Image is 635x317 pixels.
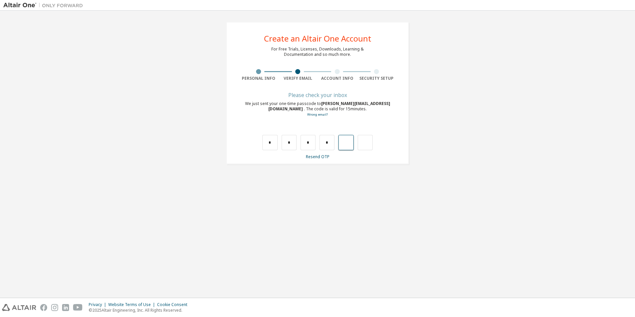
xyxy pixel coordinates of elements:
[62,304,69,311] img: linkedin.svg
[357,76,397,81] div: Security Setup
[317,76,357,81] div: Account Info
[264,35,371,43] div: Create an Altair One Account
[271,47,364,57] div: For Free Trials, Licenses, Downloads, Learning & Documentation and so much more.
[3,2,86,9] img: Altair One
[306,154,329,159] a: Resend OTP
[239,101,396,117] div: We just sent your one-time passcode to . The code is valid for 15 minutes.
[40,304,47,311] img: facebook.svg
[2,304,36,311] img: altair_logo.svg
[278,76,318,81] div: Verify Email
[157,302,191,307] div: Cookie Consent
[51,304,58,311] img: instagram.svg
[307,112,328,117] a: Go back to the registration form
[89,307,191,313] p: © 2025 Altair Engineering, Inc. All Rights Reserved.
[239,76,278,81] div: Personal Info
[108,302,157,307] div: Website Terms of Use
[268,101,390,112] span: [PERSON_NAME][EMAIL_ADDRESS][DOMAIN_NAME]
[239,93,396,97] div: Please check your inbox
[89,302,108,307] div: Privacy
[73,304,83,311] img: youtube.svg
